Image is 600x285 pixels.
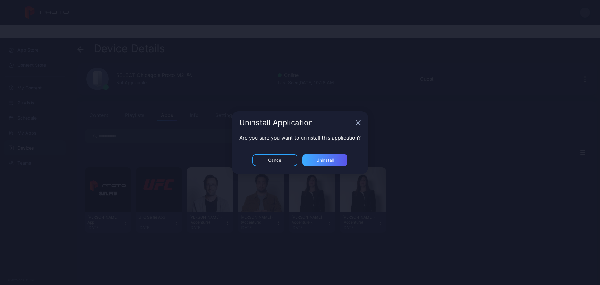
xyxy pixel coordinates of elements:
div: Uninstall Application [239,119,353,126]
div: Uninstall [316,158,334,163]
div: Cancel [268,158,282,163]
button: Uninstall [302,154,347,166]
button: Cancel [252,154,297,166]
p: Are you sure you want to uninstall this application? [239,134,361,141]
